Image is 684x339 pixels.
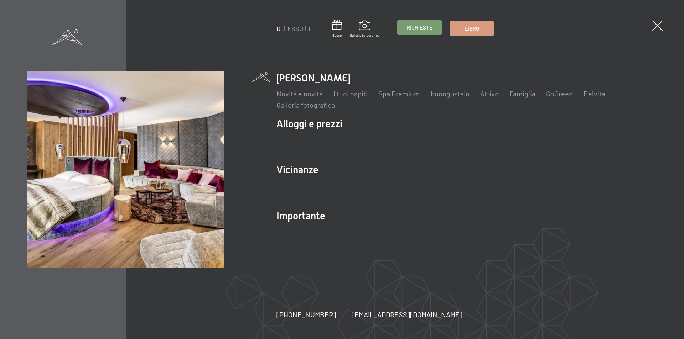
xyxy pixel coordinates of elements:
[276,89,323,98] a: Novità e novità
[350,21,379,38] a: Galleria fotografica
[509,89,535,98] a: Famiglia
[465,25,479,32] font: Libro
[276,309,336,319] a: [PHONE_NUMBER]
[352,310,462,319] font: [EMAIL_ADDRESS][DOMAIN_NAME]
[309,25,314,32] a: IT
[332,33,342,37] font: Buono
[450,22,494,35] a: Libro
[584,89,605,98] a: Belvita
[333,89,368,98] a: I tuoi ospiti
[276,25,282,32] a: DI
[431,89,470,98] a: buongustaio
[276,101,335,109] a: Galleria fotografica
[398,21,441,34] a: Richieste
[352,309,462,319] a: [EMAIL_ADDRESS][DOMAIN_NAME]
[276,310,336,319] font: [PHONE_NUMBER]
[480,89,499,98] a: Attivo
[546,89,573,98] a: GoGreen
[332,20,342,38] a: Buono
[287,25,303,32] a: ESSO
[350,33,379,37] font: Galleria fotografica
[378,89,420,98] a: Spa Premium
[407,24,432,31] font: Richieste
